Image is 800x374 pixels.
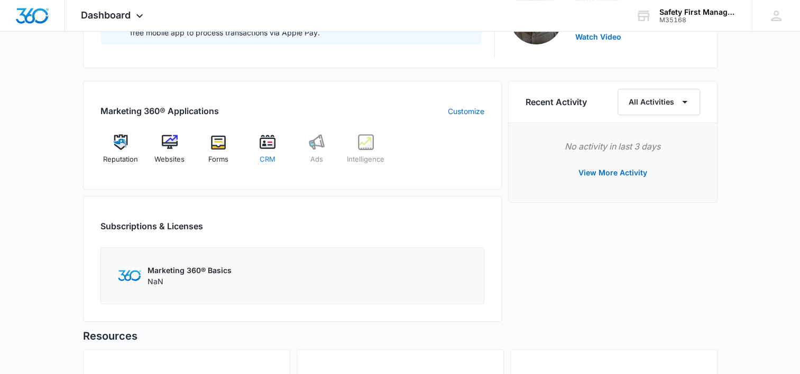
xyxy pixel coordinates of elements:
span: CRM [260,154,275,165]
span: Ads [310,154,323,165]
a: Customize [448,106,484,117]
button: All Activities [618,89,700,115]
span: Intelligence [347,154,384,165]
p: No activity in last 3 days [526,140,700,153]
div: account id [659,16,737,24]
h2: Marketing 360® Applications [100,105,219,117]
span: Dashboard [81,10,131,21]
a: Intelligence [345,134,386,172]
a: Websites [149,134,190,172]
a: Ads [297,134,337,172]
h5: Resources [83,328,718,344]
span: Reputation [103,154,138,165]
a: Forms [198,134,239,172]
button: View More Activity [568,160,658,185]
p: Marketing 360® Basics [148,265,232,276]
h6: Recent Activity [526,96,587,108]
a: Reputation [100,134,141,172]
div: account name [659,8,737,16]
img: Marketing 360 Logo [118,270,141,281]
div: NaN [148,265,232,287]
h2: Subscriptions & Licenses [100,220,203,232]
span: Forms [208,154,228,165]
a: CRM [247,134,288,172]
span: Websites [154,154,185,165]
button: Watch Video [575,33,621,41]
